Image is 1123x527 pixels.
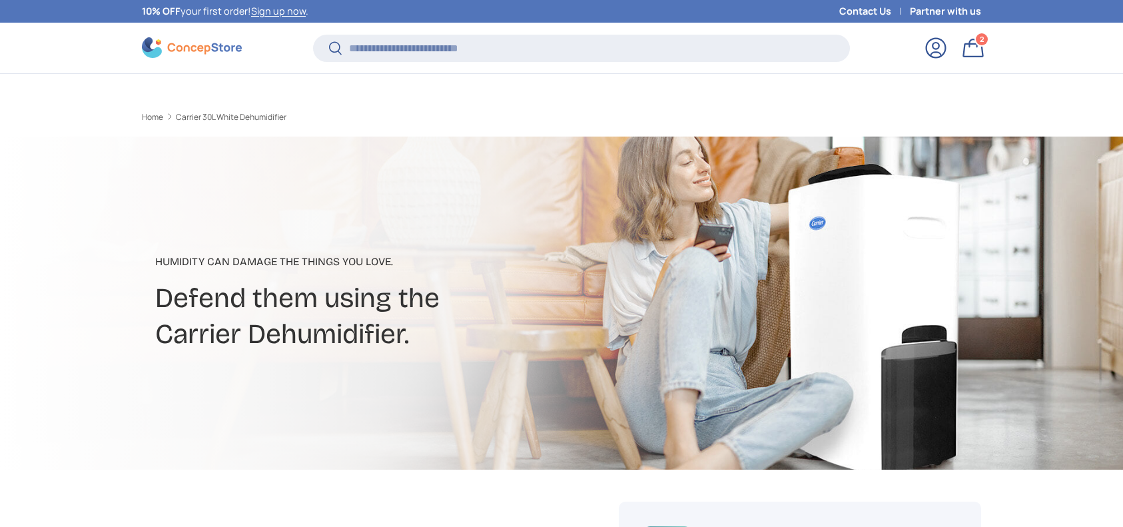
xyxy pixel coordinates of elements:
[251,5,306,17] a: Sign up now
[910,4,981,19] a: Partner with us
[155,280,667,352] h2: Defend them using the Carrier Dehumidifier.
[980,34,984,44] span: 2
[142,4,308,19] p: your first order! .
[839,4,910,19] a: Contact Us
[155,254,667,270] p: Humidity can damage the things you love.
[142,5,181,17] strong: 10% OFF
[142,113,163,121] a: Home
[142,37,242,58] img: ConcepStore
[176,113,286,121] a: Carrier 30L White Dehumidifier
[142,111,587,123] nav: Breadcrumbs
